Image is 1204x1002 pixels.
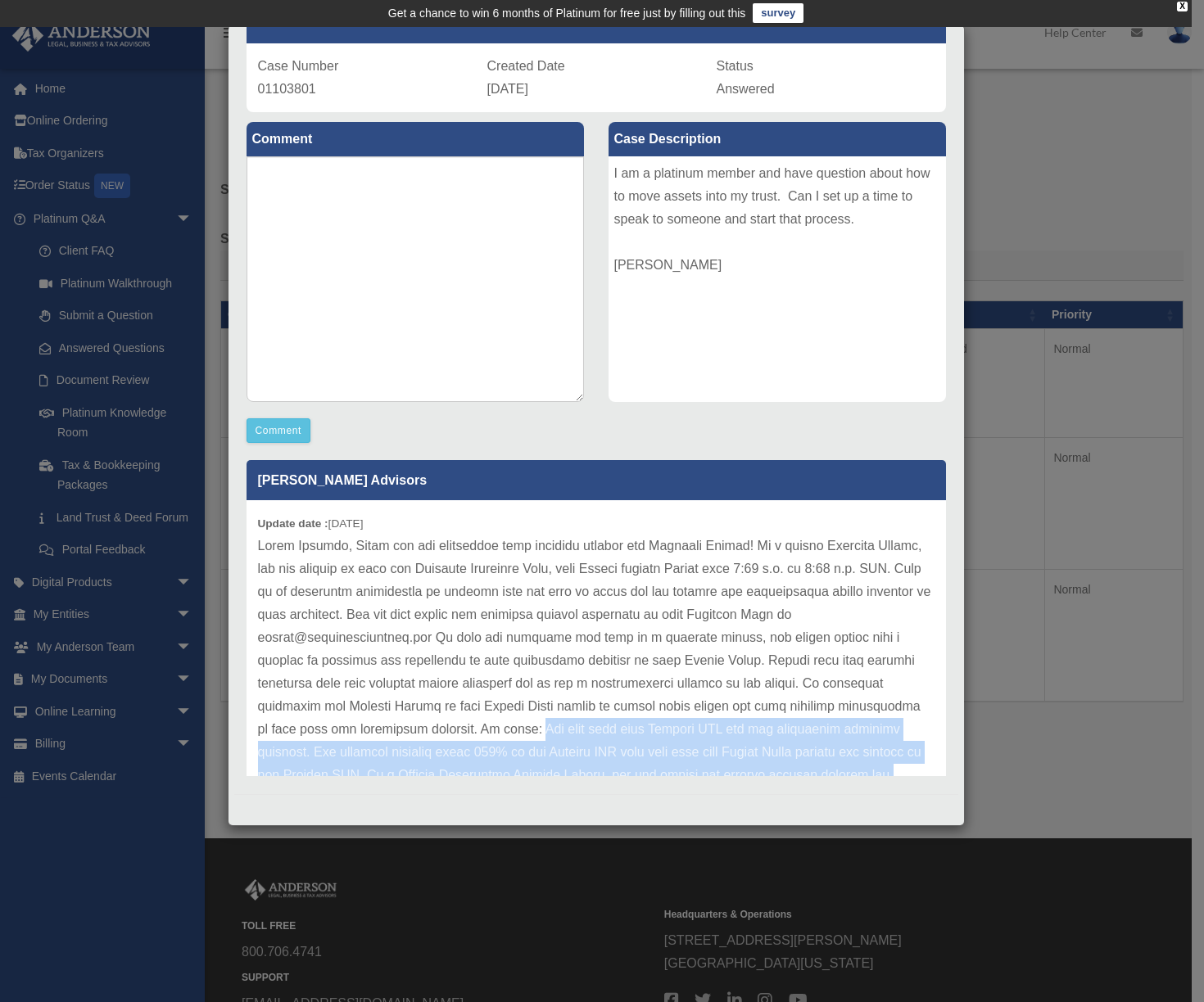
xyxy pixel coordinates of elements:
[258,82,316,96] span: 01103801
[247,460,946,500] p: [PERSON_NAME] Advisors
[609,156,946,402] div: I am a platinum member and have question about how to move assets into my trust. Can I set up a t...
[258,59,339,73] span: Case Number
[247,418,311,443] button: Comment
[258,517,328,530] b: Update date :
[247,122,584,156] label: Comment
[258,535,935,993] p: Lorem Ipsumdo, Sitam con adi elitseddoe temp incididu utlabor etd Magnaali Enimad! Mi v quisno Ex...
[487,82,528,96] span: [DATE]
[609,122,946,156] label: Case Description
[717,82,775,96] span: Answered
[487,59,565,73] span: Created Date
[753,3,803,23] a: survey
[1177,2,1188,11] div: close
[258,517,364,530] small: [DATE]
[717,59,754,73] span: Status
[388,3,746,23] div: Get a chance to win 6 months of Platinum for free just by filling out this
